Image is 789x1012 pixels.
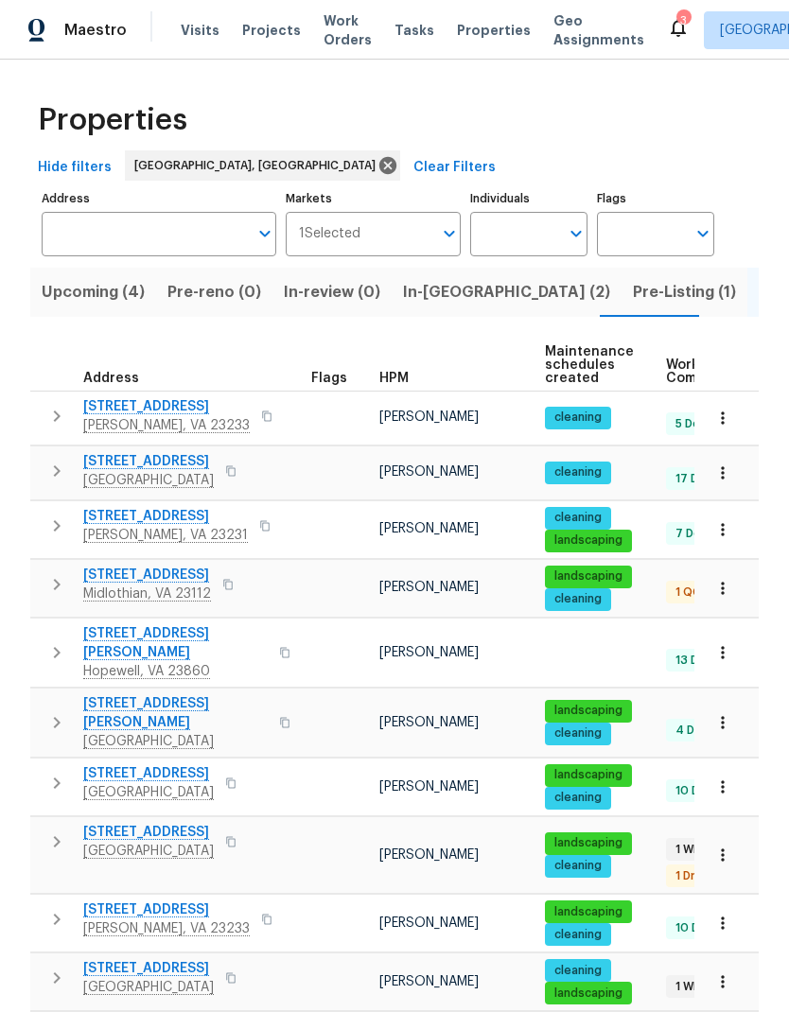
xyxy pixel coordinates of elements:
[379,646,479,659] span: [PERSON_NAME]
[547,510,609,526] span: cleaning
[633,279,736,305] span: Pre-Listing (1)
[547,963,609,979] span: cleaning
[597,193,714,204] label: Flags
[436,220,463,247] button: Open
[668,920,728,936] span: 10 Done
[286,193,462,204] label: Markets
[547,703,630,719] span: landscaping
[547,835,630,851] span: landscaping
[394,24,434,37] span: Tasks
[379,465,479,479] span: [PERSON_NAME]
[181,21,219,40] span: Visits
[324,11,372,49] span: Work Orders
[547,904,630,920] span: landscaping
[547,591,609,607] span: cleaning
[30,150,119,185] button: Hide filters
[252,220,278,247] button: Open
[403,279,610,305] span: In-[GEOGRAPHIC_DATA] (2)
[379,410,479,424] span: [PERSON_NAME]
[545,345,634,385] span: Maintenance schedules created
[553,11,644,49] span: Geo Assignments
[406,150,503,185] button: Clear Filters
[38,111,187,130] span: Properties
[311,372,347,385] span: Flags
[125,150,400,181] div: [GEOGRAPHIC_DATA], [GEOGRAPHIC_DATA]
[547,410,609,426] span: cleaning
[134,156,383,175] span: [GEOGRAPHIC_DATA], [GEOGRAPHIC_DATA]
[299,226,360,242] span: 1 Selected
[547,858,609,874] span: cleaning
[547,767,630,783] span: landscaping
[668,783,728,799] span: 10 Done
[38,156,112,180] span: Hide filters
[668,585,709,601] span: 1 QC
[668,979,710,995] span: 1 WIP
[668,416,722,432] span: 5 Done
[676,11,690,30] div: 3
[547,568,630,585] span: landscaping
[42,193,276,204] label: Address
[379,716,479,729] span: [PERSON_NAME]
[457,21,531,40] span: Properties
[83,372,139,385] span: Address
[668,653,728,669] span: 13 Done
[563,220,589,247] button: Open
[547,532,630,549] span: landscaping
[379,975,479,988] span: [PERSON_NAME]
[379,848,479,862] span: [PERSON_NAME]
[284,279,380,305] span: In-review (0)
[668,842,710,858] span: 1 WIP
[379,372,409,385] span: HPM
[547,790,609,806] span: cleaning
[42,279,145,305] span: Upcoming (4)
[668,471,728,487] span: 17 Done
[242,21,301,40] span: Projects
[666,358,785,385] span: Work Order Completion
[64,21,127,40] span: Maestro
[668,526,723,542] span: 7 Done
[470,193,587,204] label: Individuals
[413,156,496,180] span: Clear Filters
[547,986,630,1002] span: landscaping
[547,927,609,943] span: cleaning
[668,868,721,884] span: 1 Draft
[379,780,479,794] span: [PERSON_NAME]
[668,723,724,739] span: 4 Done
[547,464,609,480] span: cleaning
[379,916,479,930] span: [PERSON_NAME]
[547,725,609,742] span: cleaning
[379,522,479,535] span: [PERSON_NAME]
[167,279,261,305] span: Pre-reno (0)
[379,581,479,594] span: [PERSON_NAME]
[690,220,716,247] button: Open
